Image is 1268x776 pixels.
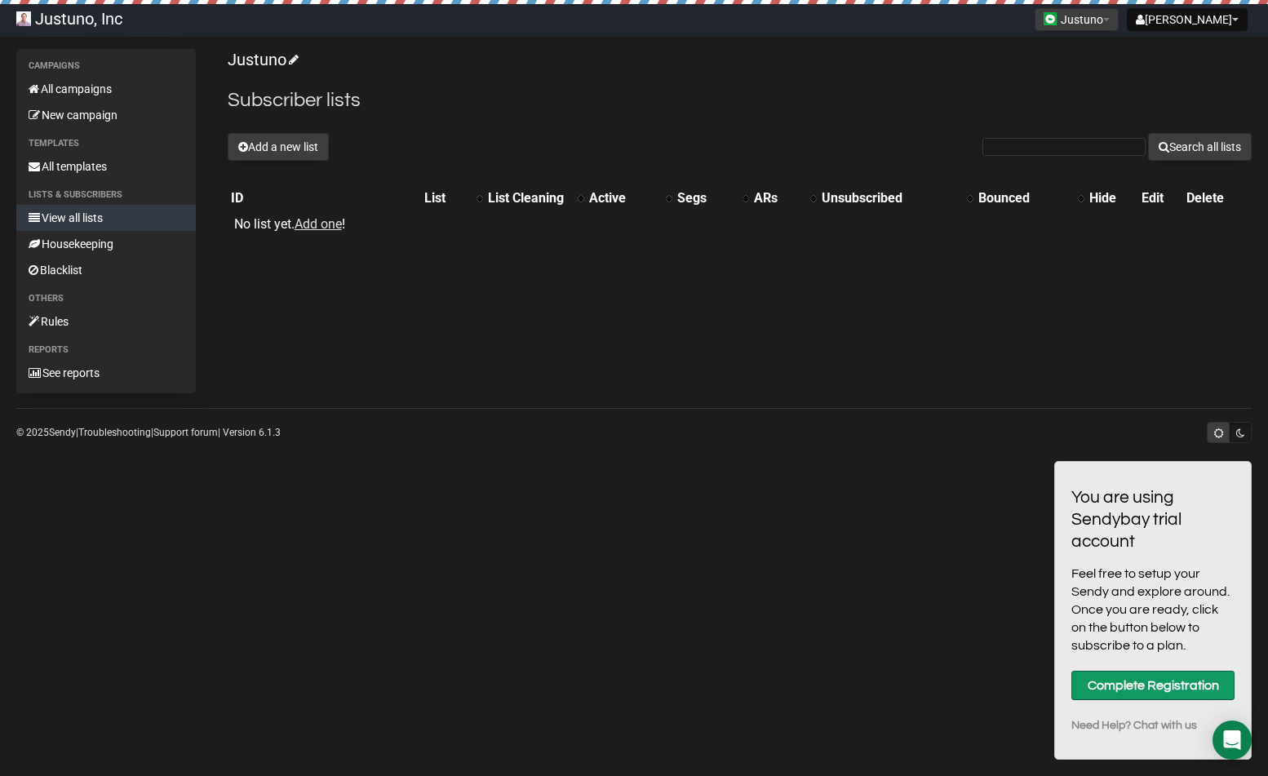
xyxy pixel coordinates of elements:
a: Blacklist [16,257,196,283]
a: Housekeeping [16,231,196,257]
a: Need Help? Chat with us [1071,716,1235,734]
th: Edit: No sort applied, sorting is disabled [1138,187,1183,210]
a: Support forum [153,427,218,438]
th: Hide: No sort applied, sorting is disabled [1086,187,1138,210]
th: Active: No sort applied, activate to apply an ascending sort [586,187,674,210]
a: Add one [295,216,342,232]
td: No list yet. ! [228,210,421,239]
li: Templates [16,134,196,153]
a: All templates [16,153,196,180]
th: List Cleaning: No sort applied, activate to apply an ascending sort [485,187,586,210]
a: View all lists [16,205,196,231]
th: Bounced: No sort applied, activate to apply an ascending sort [975,187,1086,210]
a: Rules [16,308,196,335]
li: Others [16,289,196,308]
img: 1.png [1044,12,1057,25]
h2: Subscriber lists [228,86,1252,115]
p: © 2025 | | | Version 6.1.3 [16,423,281,441]
a: Sendy [49,427,76,438]
a: Justuno [228,50,296,69]
div: Active [589,190,658,206]
th: List: No sort applied, activate to apply an ascending sort [421,187,485,210]
div: Hide [1089,190,1135,206]
th: Unsubscribed: No sort applied, activate to apply an ascending sort [818,187,975,210]
div: Unsubscribed [822,190,959,206]
div: List [424,190,468,206]
th: ARs: No sort applied, activate to apply an ascending sort [751,187,818,210]
div: Bounced [978,190,1070,206]
button: Justuno [1035,8,1119,31]
div: Open Intercom Messenger [1213,721,1252,760]
a: All campaigns [16,76,196,102]
button: Add a new list [228,133,329,161]
span: Feel free to setup your Sendy and explore around. Once you are ready, click on the button below t... [1071,567,1230,652]
a: Complete Registration [1071,671,1235,700]
button: [PERSON_NAME] [1127,8,1248,31]
th: ID: No sort applied, sorting is disabled [228,187,421,210]
a: See reports [16,360,196,386]
div: ID [231,190,418,206]
a: New campaign [16,102,196,128]
a: Troubleshooting [78,427,151,438]
div: ARs [754,190,802,206]
div: Edit [1142,190,1180,206]
img: 06e4388ad7d65993ba05f7b3b7022f31 [16,11,31,26]
li: Reports [16,340,196,360]
div: List Cleaning [488,190,570,206]
button: Search all lists [1148,133,1252,161]
div: Segs [677,190,734,206]
li: Campaigns [16,56,196,76]
th: Segs: No sort applied, activate to apply an ascending sort [674,187,751,210]
th: Delete: No sort applied, sorting is disabled [1183,187,1252,210]
li: Lists & subscribers [16,185,196,205]
h3: You are using Sendybay trial account [1071,486,1235,552]
div: Delete [1186,190,1248,206]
